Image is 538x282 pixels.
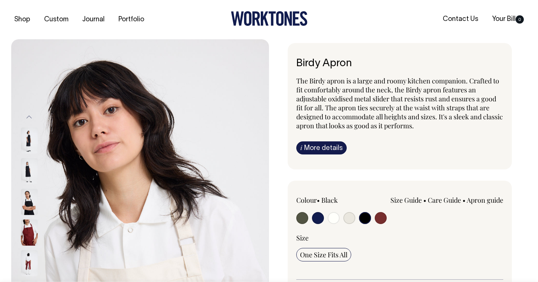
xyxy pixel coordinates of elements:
[115,13,147,26] a: Portfolio
[467,196,503,205] a: Apron guide
[300,250,347,259] span: One Size Fits All
[296,196,379,205] div: Colour
[440,13,481,25] a: Contact Us
[463,196,466,205] span: •
[296,141,347,154] a: iMore details
[296,248,351,261] input: One Size Fits All
[296,76,503,130] span: The Birdy apron is a large and roomy kitchen companion. Crafted to fit comfortably around the nec...
[423,196,426,205] span: •
[41,13,71,26] a: Custom
[21,189,38,215] img: black
[390,196,422,205] a: Size Guide
[21,128,38,154] img: black
[21,220,38,246] img: burgundy
[296,58,503,70] h6: Birdy Apron
[489,13,527,25] a: Your Bill0
[428,196,461,205] a: Care Guide
[317,196,320,205] span: •
[21,158,38,184] img: black
[21,250,38,276] img: burgundy
[11,13,33,26] a: Shop
[300,144,302,151] span: i
[321,196,338,205] label: Black
[24,108,35,125] button: Previous
[296,233,503,242] div: Size
[79,13,108,26] a: Journal
[516,15,524,24] span: 0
